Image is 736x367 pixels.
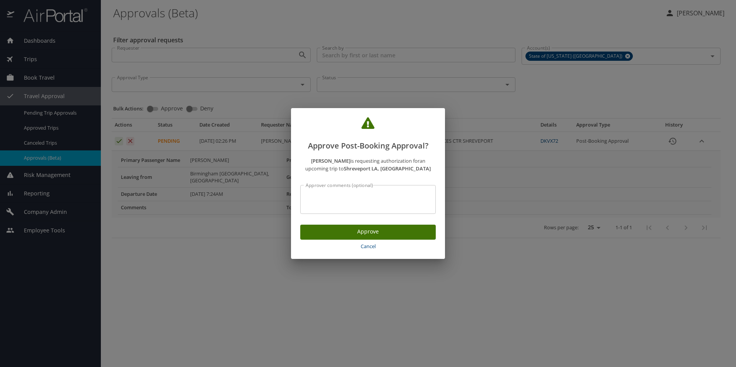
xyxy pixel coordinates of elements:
span: Approve [306,227,430,237]
button: Cancel [300,240,436,253]
strong: Shreveport LA, [GEOGRAPHIC_DATA] [344,165,431,172]
h2: Approve Post-Booking Approval? [300,117,436,152]
p: is requesting authorization for an upcoming trip to [300,157,436,173]
button: Approve [300,225,436,240]
strong: [PERSON_NAME] [311,157,350,164]
span: Cancel [303,242,433,251]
